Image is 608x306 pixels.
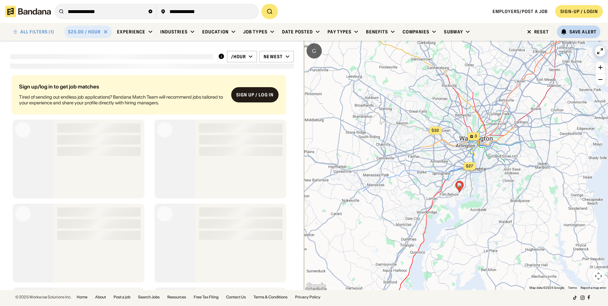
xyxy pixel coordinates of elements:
[167,295,186,299] a: Resources
[466,163,473,168] span: $27
[432,128,439,133] span: $32
[19,84,226,89] div: Sign up/log in to get job matches
[68,29,101,35] div: $25.00 / hour
[253,295,287,299] a: Terms & Conditions
[5,6,51,17] img: Bandana logotype
[295,295,321,299] a: Privacy Policy
[243,29,267,35] div: Job Types
[117,29,145,35] div: Experience
[226,295,246,299] a: Contact Us
[194,295,218,299] a: Free Tax Filing
[19,94,226,106] div: Tired of sending out endless job applications? Bandana Match Team will recommend jobs tailored to...
[403,29,429,35] div: Companies
[160,29,188,35] div: Industries
[534,30,549,34] div: Reset
[114,295,130,299] a: Post a job
[568,286,577,289] a: Terms (opens in new tab)
[202,29,229,35] div: Education
[20,30,54,34] div: ALL FILTERS (1)
[592,270,605,282] button: Map camera controls
[529,286,564,289] span: Map data ©2025 Google
[138,295,160,299] a: Search Jobs
[493,9,548,14] a: Employers/Post a job
[10,73,294,290] div: grid
[264,54,283,59] div: Newest
[581,286,606,289] a: Report a map error
[236,92,273,98] div: Sign up / Log in
[444,29,463,35] div: Subway
[328,29,351,35] div: Pay Types
[474,134,477,139] span: 3
[366,29,388,35] div: Benefits
[77,295,87,299] a: Home
[560,9,598,14] div: SIGN-UP / LOGIN
[231,54,246,59] div: /hour
[282,29,313,35] div: Date Posted
[15,295,72,299] div: © 2025 Workwise Solutions Inc.
[570,29,597,35] div: Save Alert
[95,295,106,299] a: About
[306,282,327,290] a: Open this area in Google Maps (opens a new window)
[306,282,327,290] img: Google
